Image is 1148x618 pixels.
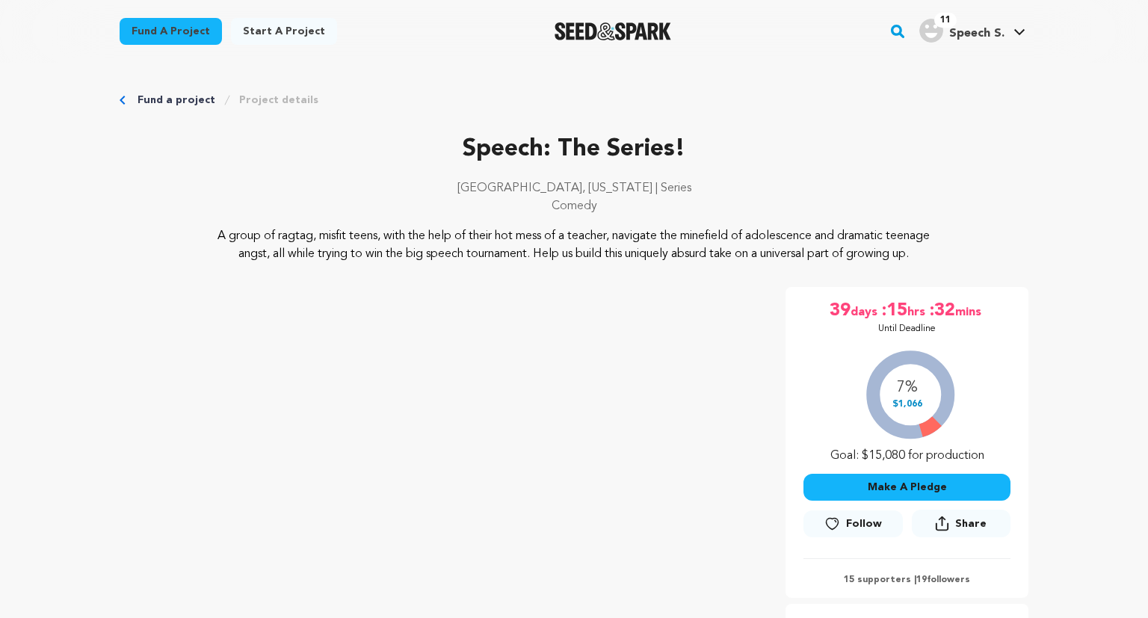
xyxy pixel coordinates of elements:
[120,197,1028,215] p: Comedy
[846,516,882,531] span: Follow
[211,227,938,263] p: A group of ragtag, misfit teens, with the help of their hot mess of a teacher, navigate the minef...
[912,510,1010,543] span: Share
[120,18,222,45] a: Fund a project
[907,299,928,323] span: hrs
[851,299,880,323] span: days
[138,93,215,108] a: Fund a project
[934,13,957,28] span: 11
[830,299,851,323] span: 39
[231,18,337,45] a: Start a project
[955,516,987,531] span: Share
[120,132,1028,167] p: Speech: The Series!
[919,19,943,43] img: user.png
[555,22,672,40] a: Seed&Spark Homepage
[916,16,1028,47] span: Speech S.'s Profile
[912,510,1010,537] button: Share
[955,299,984,323] span: mins
[880,299,907,323] span: :15
[120,93,1028,108] div: Breadcrumb
[919,19,1004,43] div: Speech S.'s Profile
[803,510,902,537] button: Follow
[555,22,672,40] img: Seed&Spark Logo Dark Mode
[120,179,1028,197] p: [GEOGRAPHIC_DATA], [US_STATE] | Series
[803,474,1010,501] button: Make A Pledge
[803,574,1010,586] p: 15 supporters | followers
[916,16,1028,43] a: Speech S.'s Profile
[928,299,955,323] span: :32
[949,28,1004,40] span: Speech S.
[878,323,936,335] p: Until Deadline
[239,93,318,108] a: Project details
[916,575,927,584] span: 19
